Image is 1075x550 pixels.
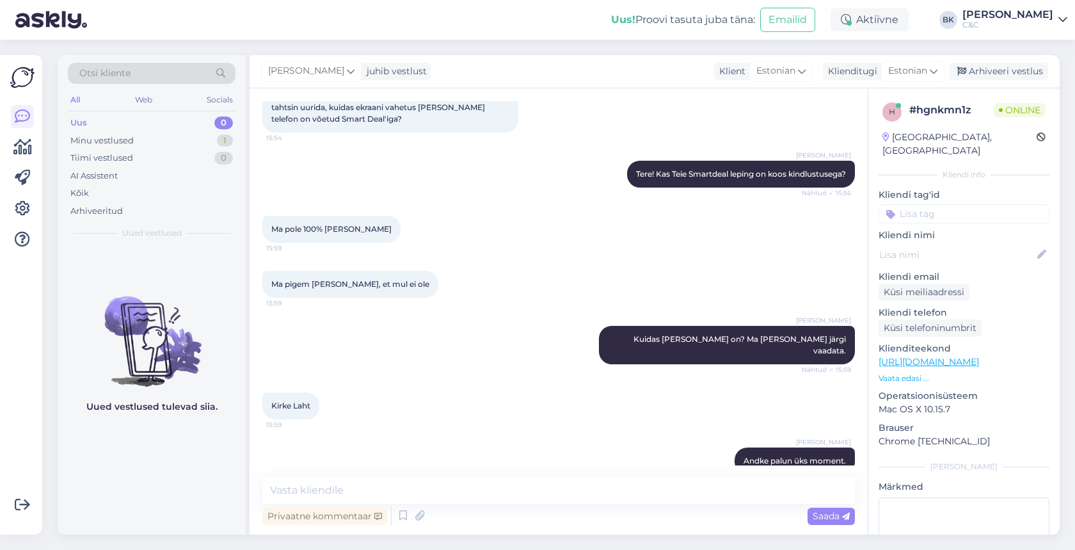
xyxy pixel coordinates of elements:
[86,400,218,414] p: Uued vestlused tulevad siia.
[271,279,429,289] span: Ma pigem [PERSON_NAME], et mul ei ole
[879,435,1049,448] p: Chrome [TECHNICAL_ID]
[744,456,846,465] span: Andke palun üks moment.
[879,319,982,337] div: Küsi telefoninumbrit
[68,92,83,108] div: All
[266,243,314,253] span: 15:59
[962,20,1053,30] div: C&C
[70,152,133,165] div: Tiimi vestlused
[962,10,1067,30] a: [PERSON_NAME]C&C
[879,229,1049,242] p: Kliendi nimi
[122,227,182,239] span: Uued vestlused
[611,12,755,28] div: Proovi tasuta juba täna:
[362,65,427,78] div: juhib vestlust
[796,437,851,447] span: [PERSON_NAME]
[879,248,1035,262] input: Lisa nimi
[756,64,795,78] span: Estonian
[58,273,246,389] img: No chats
[796,150,851,160] span: [PERSON_NAME]
[266,420,314,430] span: 15:59
[204,92,235,108] div: Socials
[268,64,344,78] span: [PERSON_NAME]
[266,298,314,308] span: 15:59
[994,103,1046,117] span: Online
[70,134,134,147] div: Minu vestlused
[889,107,895,117] span: h
[10,65,35,90] img: Askly Logo
[70,170,118,182] div: AI Assistent
[879,480,1049,494] p: Märkmed
[879,342,1049,355] p: Klienditeekond
[888,64,927,78] span: Estonian
[879,284,969,301] div: Küsi meiliaadressi
[70,187,89,200] div: Kõik
[214,152,233,165] div: 0
[879,403,1049,416] p: Mac OS X 10.15.7
[802,365,851,375] span: Nähtud ✓ 15:59
[879,169,1049,181] div: Kliendi info
[882,131,1037,158] div: [GEOGRAPHIC_DATA], [GEOGRAPHIC_DATA]
[802,188,851,198] span: Nähtud ✓ 15:56
[611,13,635,26] b: Uus!
[879,389,1049,403] p: Operatsioonisüsteem
[879,306,1049,319] p: Kliendi telefon
[831,8,909,31] div: Aktiivne
[879,204,1049,223] input: Lisa tag
[879,356,979,368] a: [URL][DOMAIN_NAME]
[633,334,848,355] span: Kuidas [PERSON_NAME] on? Ma [PERSON_NAME] järgi vaadata.
[879,421,1049,435] p: Brauser
[266,133,314,143] span: 15:54
[271,224,392,234] span: Ma pole 100% [PERSON_NAME]
[939,11,957,29] div: BK
[217,134,233,147] div: 1
[962,10,1053,20] div: [PERSON_NAME]
[70,117,87,129] div: Uus
[636,169,846,179] span: Tere! Kas Teie Smartdeal leping on koos kindlustusega?
[823,65,877,78] div: Klienditugi
[214,117,233,129] div: 0
[813,510,850,522] span: Saada
[879,270,1049,284] p: Kliendi email
[262,508,387,525] div: Privaatne kommentaar
[760,8,815,32] button: Emailid
[132,92,155,108] div: Web
[909,102,994,118] div: # hgnkmn1z
[271,401,310,410] span: Kirke Laht
[879,188,1049,202] p: Kliendi tag'id
[70,205,123,218] div: Arhiveeritud
[796,316,851,325] span: [PERSON_NAME]
[879,373,1049,384] p: Vaata edasi ...
[79,67,131,80] span: Otsi kliente
[714,65,745,78] div: Klient
[950,63,1048,80] div: Arhiveeri vestlus
[879,461,1049,473] div: [PERSON_NAME]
